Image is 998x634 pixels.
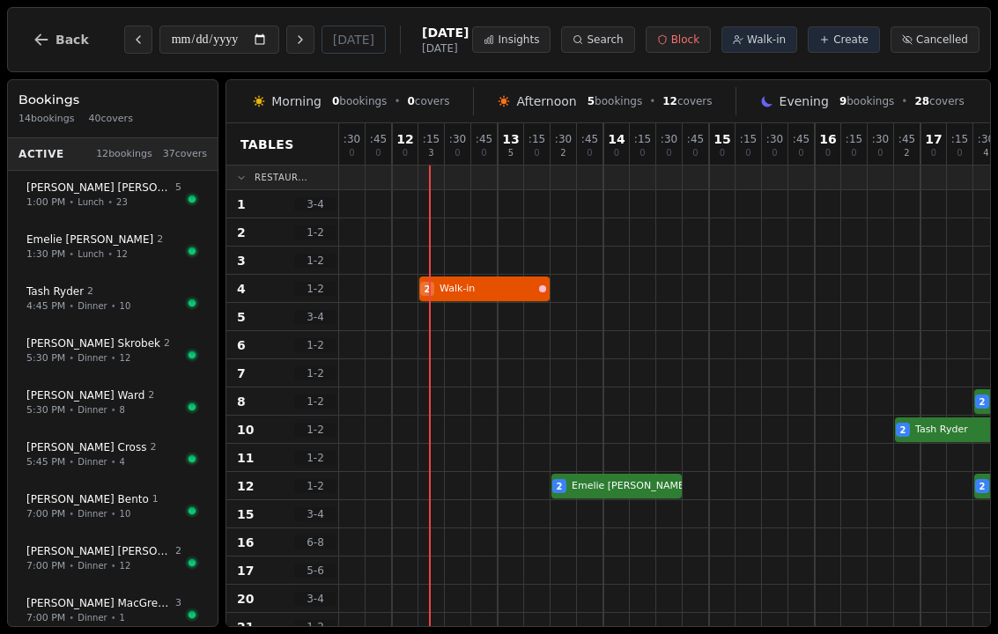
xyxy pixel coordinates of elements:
[255,171,307,184] span: Restaur...
[69,351,74,365] span: •
[15,431,211,479] button: [PERSON_NAME] Cross25:45 PM•Dinner•4
[237,421,254,439] span: 10
[286,26,314,54] button: Next day
[502,133,519,145] span: 13
[78,611,107,624] span: Dinner
[560,149,566,158] span: 2
[819,133,836,145] span: 16
[237,449,254,467] span: 11
[396,133,413,145] span: 12
[148,388,154,403] span: 2
[69,507,74,520] span: •
[26,492,149,506] span: [PERSON_NAME] Bento
[18,18,103,61] button: Back
[26,181,172,195] span: [PERSON_NAME] [PERSON_NAME]
[914,94,964,108] span: covers
[107,247,113,261] span: •
[237,252,246,269] span: 3
[980,480,986,493] span: 2
[78,403,107,417] span: Dinner
[120,559,131,572] span: 12
[294,225,336,240] span: 1 - 2
[96,147,152,162] span: 12 bookings
[157,232,163,247] span: 2
[332,94,387,108] span: bookings
[124,26,152,54] button: Previous day
[69,403,74,417] span: •
[561,26,634,53] button: Search
[983,149,988,158] span: 4
[152,492,159,507] span: 1
[370,134,387,144] span: : 45
[925,133,942,145] span: 17
[26,195,65,210] span: 1:00 PM
[87,284,93,299] span: 2
[78,507,107,520] span: Dinner
[15,483,211,531] button: [PERSON_NAME] Bento17:00 PM•Dinner•10
[900,424,906,437] span: 2
[69,299,74,313] span: •
[26,596,172,610] span: [PERSON_NAME] MacGregor
[721,26,797,53] button: Walk-in
[15,275,211,323] button: Tash Ryder24:45 PM•Dinner•10
[237,365,246,382] span: 7
[294,394,336,409] span: 1 - 2
[904,149,909,158] span: 2
[534,149,539,158] span: 0
[26,247,65,262] span: 1:30 PM
[294,564,336,578] span: 5 - 6
[237,534,254,551] span: 16
[78,351,107,365] span: Dinner
[175,544,181,559] span: 2
[901,94,907,108] span: •
[89,112,133,127] span: 40 covers
[120,611,125,624] span: 1
[15,379,211,427] button: [PERSON_NAME] Ward25:30 PM•Dinner•8
[793,134,809,144] span: : 45
[294,620,336,634] span: 1 - 2
[772,149,777,158] span: 0
[111,351,116,365] span: •
[15,171,211,219] button: [PERSON_NAME] [PERSON_NAME]51:00 PM•Lunch•23
[713,133,730,145] span: 15
[481,149,486,158] span: 0
[671,33,699,47] span: Block
[608,133,625,145] span: 14
[557,480,563,493] span: 2
[440,282,536,297] span: Walk-in
[111,455,116,468] span: •
[294,197,336,211] span: 3 - 4
[745,149,750,158] span: 0
[78,299,107,313] span: Dinner
[26,351,65,366] span: 5:30 PM
[237,280,246,298] span: 4
[240,136,294,153] span: Tables
[175,596,181,611] span: 3
[587,33,623,47] span: Search
[294,366,336,380] span: 1 - 2
[649,94,655,108] span: •
[69,455,74,468] span: •
[237,562,254,579] span: 17
[747,33,786,47] span: Walk-in
[116,195,128,209] span: 23
[175,181,181,195] span: 5
[662,95,677,107] span: 12
[111,403,116,417] span: •
[449,134,466,144] span: : 30
[111,611,116,624] span: •
[69,611,74,624] span: •
[26,284,84,299] span: Tash Ryder
[780,92,829,110] span: Evening
[150,440,156,455] span: 2
[407,94,449,108] span: covers
[634,134,651,144] span: : 15
[846,134,862,144] span: : 15
[111,507,116,520] span: •
[394,94,400,108] span: •
[349,149,354,158] span: 0
[26,544,172,558] span: [PERSON_NAME] [PERSON_NAME]
[891,26,980,53] button: Cancelled
[237,224,246,241] span: 2
[687,134,704,144] span: : 45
